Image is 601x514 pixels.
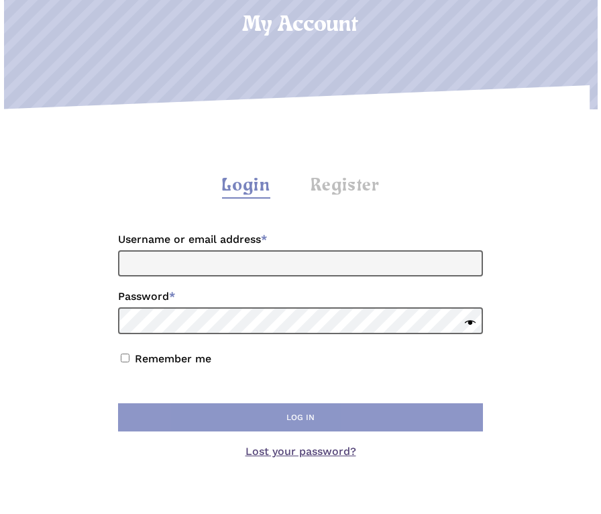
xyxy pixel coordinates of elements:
label: Password [118,286,483,307]
label: Username or email address [118,229,483,250]
button: Log in [118,403,483,431]
div: Register [311,174,380,198]
label: Remember me [135,352,211,365]
div: Login [222,174,270,198]
a: Lost your password? [245,445,356,458]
